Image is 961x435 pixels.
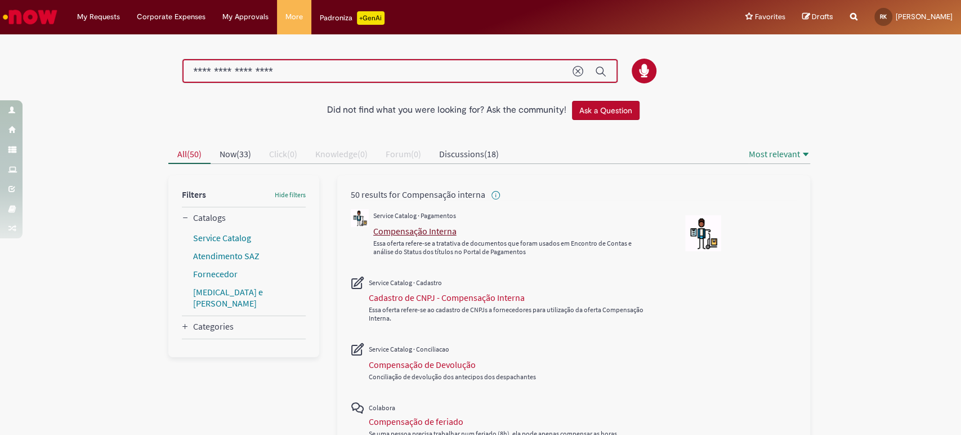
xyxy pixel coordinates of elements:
[327,105,566,116] h2: Did not find what you were looking for? Ask the community!
[357,11,385,25] p: +GenAi
[755,11,785,23] span: Favorites
[285,11,303,23] span: More
[137,11,205,23] span: Corporate Expenses
[320,11,385,25] div: Padroniza
[1,6,59,28] img: ServiceNow
[802,12,833,23] a: Drafts
[812,11,833,22] span: Drafts
[222,11,269,23] span: My Approvals
[572,101,640,120] button: Ask a Question
[896,12,953,21] span: [PERSON_NAME]
[77,11,120,23] span: My Requests
[880,13,887,20] span: RK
